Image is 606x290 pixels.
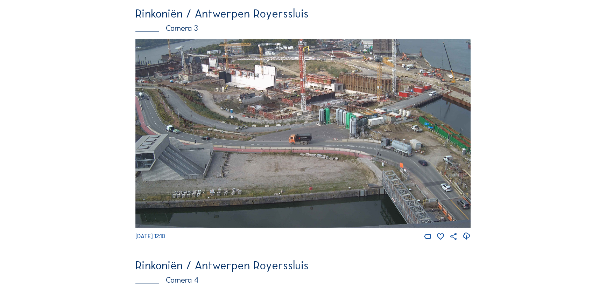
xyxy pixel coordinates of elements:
div: Rinkoniën / Antwerpen Royerssluis [135,8,471,19]
div: Camera 4 [135,276,471,284]
div: Rinkoniën / Antwerpen Royerssluis [135,260,471,271]
img: Image [135,39,471,228]
div: Camera 3 [135,25,471,33]
span: [DATE] 12:10 [135,233,165,240]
